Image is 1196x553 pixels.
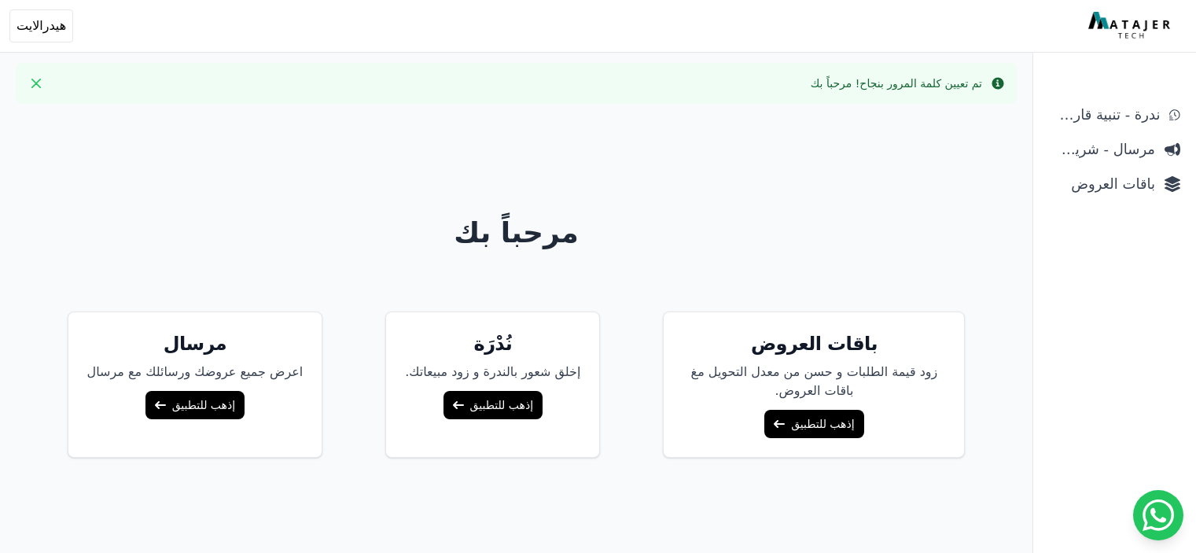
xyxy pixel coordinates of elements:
img: MatajerTech Logo [1088,12,1174,40]
span: ندرة - تنبية قارب علي النفاذ [1049,104,1160,126]
h1: مرحباً بك [13,217,1020,249]
p: زود قيمة الطلبات و حسن من معدل التحويل مغ باقات العروض. [683,363,945,400]
h5: مرسال [87,331,304,356]
a: إذهب للتطبيق [443,391,543,419]
button: هيدرالايت [9,9,73,42]
a: إذهب للتطبيق [764,410,863,438]
span: مرسال - شريط دعاية [1049,138,1155,160]
p: إخلق شعور بالندرة و زود مبيعاتك. [405,363,580,382]
a: إذهب للتطبيق [145,391,245,419]
div: تم تعيين كلمة المرور بنجاح! مرحباً بك [811,76,982,91]
span: هيدرالايت [17,17,66,35]
span: باقات العروض [1049,173,1155,195]
h5: باقات العروض [683,331,945,356]
button: Close [24,71,49,96]
p: اعرض جميع عروضك ورسائلك مع مرسال [87,363,304,382]
h5: نُدْرَة [405,331,580,356]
